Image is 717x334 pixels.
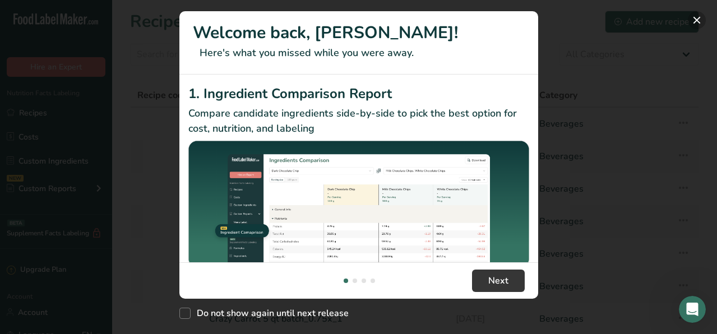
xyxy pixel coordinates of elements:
[472,270,525,292] button: Next
[488,274,508,287] span: Next
[191,308,349,319] span: Do not show again until next release
[193,20,525,45] h1: Welcome back, [PERSON_NAME]!
[188,83,529,104] h2: 1. Ingredient Comparison Report
[188,141,529,268] img: Ingredient Comparison Report
[193,45,525,61] p: Here's what you missed while you were away.
[188,106,529,136] p: Compare candidate ingredients side-by-side to pick the best option for cost, nutrition, and labeling
[679,296,706,323] iframe: Intercom live chat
